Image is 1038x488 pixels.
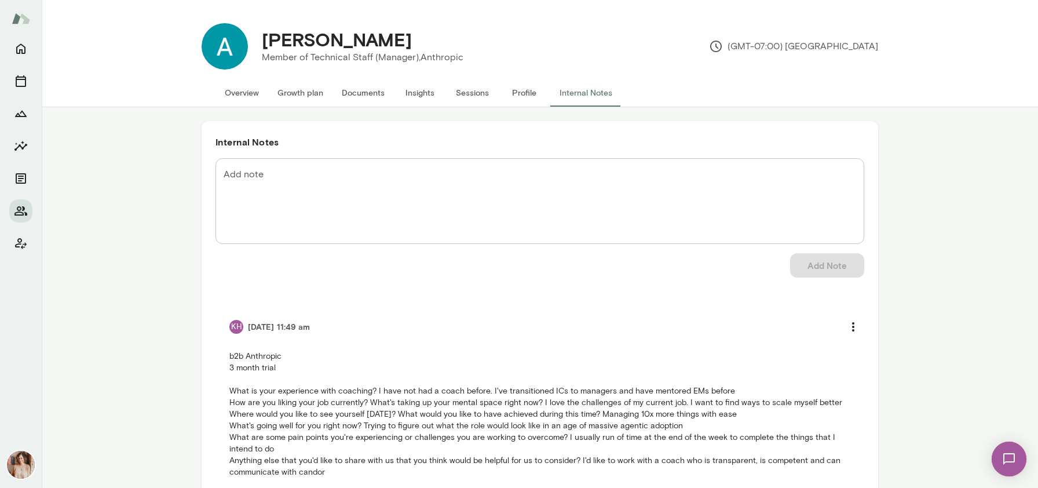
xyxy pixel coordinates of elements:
[446,79,498,107] button: Sessions
[7,451,35,479] img: Nancy Alsip
[9,70,32,93] button: Sessions
[498,79,550,107] button: Profile
[709,39,878,53] p: (GMT-07:00) [GEOGRAPHIC_DATA]
[268,79,332,107] button: Growth plan
[202,23,248,70] img: Avinash Palayadi
[9,167,32,190] button: Documents
[841,315,865,339] button: more
[262,28,412,50] h4: [PERSON_NAME]
[9,37,32,60] button: Home
[394,79,446,107] button: Insights
[9,134,32,158] button: Insights
[215,79,268,107] button: Overview
[262,50,463,64] p: Member of Technical Staff (Manager), Anthropic
[12,8,30,30] img: Mento
[332,79,394,107] button: Documents
[550,79,622,107] button: Internal Notes
[9,102,32,125] button: Growth Plan
[215,135,864,149] h6: Internal Notes
[229,351,850,478] p: b2b Anthropic 3 month trial What is your experience with coaching? I have not had a coach before....
[9,199,32,223] button: Members
[229,320,243,334] div: KH
[9,232,32,255] button: Client app
[248,321,310,333] h6: [DATE] 11:49 am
